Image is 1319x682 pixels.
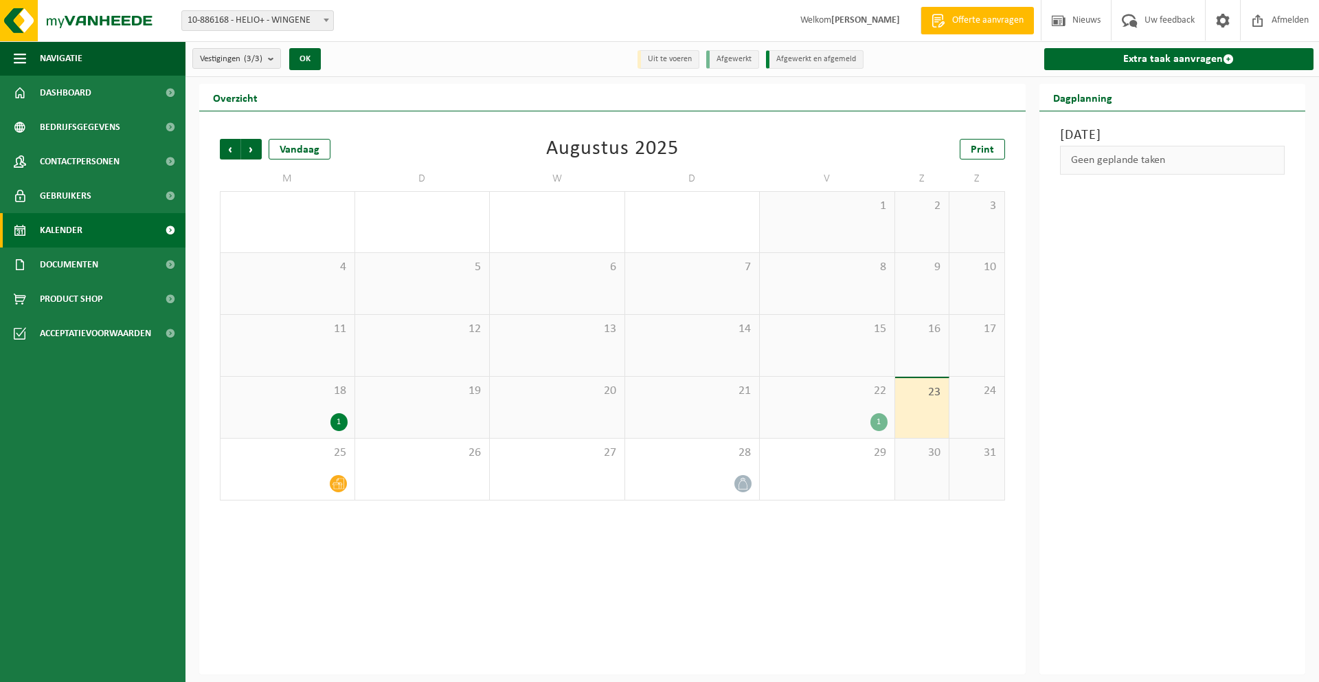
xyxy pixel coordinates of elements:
span: 22 [767,384,888,399]
span: Print [971,144,994,155]
div: Vandaag [269,139,330,159]
span: 10-886168 - HELIO+ - WINGENE [182,11,333,30]
button: Vestigingen(3/3) [192,48,281,69]
h2: Overzicht [199,84,271,111]
span: 18 [227,384,348,399]
td: Z [949,166,1004,191]
button: OK [289,48,321,70]
span: 6 [497,260,618,275]
span: Kalender [40,213,82,247]
span: Navigatie [40,41,82,76]
span: 26 [362,445,483,461]
li: Afgewerkt en afgemeld [766,50,864,69]
span: 3 [956,199,997,214]
span: Vestigingen [200,49,262,69]
h3: [DATE] [1060,125,1285,146]
div: Geen geplande taken [1060,146,1285,175]
span: 15 [767,322,888,337]
span: Bedrijfsgegevens [40,110,120,144]
span: 23 [902,385,943,400]
td: D [355,166,491,191]
span: 13 [497,322,618,337]
span: 19 [362,384,483,399]
span: 31 [956,445,997,461]
h2: Dagplanning [1039,84,1126,111]
span: Contactpersonen [40,144,120,179]
span: Volgende [241,139,262,159]
span: Gebruikers [40,179,91,213]
td: W [490,166,625,191]
td: M [220,166,355,191]
td: V [760,166,895,191]
span: 7 [632,260,753,275]
span: 5 [362,260,483,275]
div: Augustus 2025 [546,139,679,159]
a: Extra taak aanvragen [1044,48,1314,70]
td: D [625,166,760,191]
span: 28 [632,445,753,461]
span: 16 [902,322,943,337]
span: 9 [902,260,943,275]
a: Offerte aanvragen [921,7,1034,34]
a: Print [960,139,1005,159]
td: Z [895,166,950,191]
span: 10 [956,260,997,275]
span: Dashboard [40,76,91,110]
span: Vorige [220,139,240,159]
span: 17 [956,322,997,337]
span: 14 [632,322,753,337]
span: 1 [767,199,888,214]
span: 11 [227,322,348,337]
span: 12 [362,322,483,337]
span: 4 [227,260,348,275]
span: 21 [632,384,753,399]
span: 10-886168 - HELIO+ - WINGENE [181,10,334,31]
div: 1 [870,413,888,431]
span: 20 [497,384,618,399]
span: Documenten [40,247,98,282]
count: (3/3) [244,54,262,63]
span: Product Shop [40,282,102,316]
span: 30 [902,445,943,461]
strong: [PERSON_NAME] [831,15,900,25]
span: Acceptatievoorwaarden [40,316,151,351]
span: 29 [767,445,888,461]
span: 2 [902,199,943,214]
div: 1 [330,413,348,431]
span: 27 [497,445,618,461]
li: Uit te voeren [638,50,699,69]
span: 8 [767,260,888,275]
span: 25 [227,445,348,461]
li: Afgewerkt [706,50,759,69]
span: 24 [956,384,997,399]
span: Offerte aanvragen [949,14,1027,27]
